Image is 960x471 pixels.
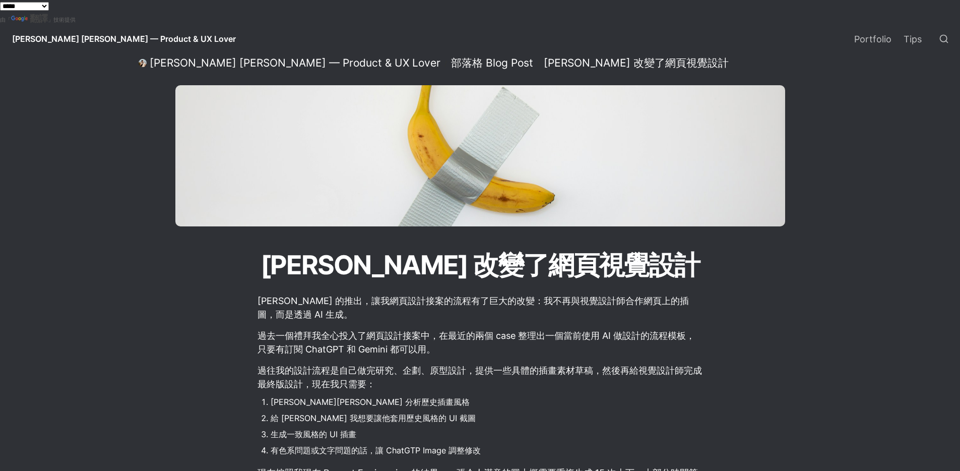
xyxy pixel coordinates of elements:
a: 翻譯 [11,13,48,24]
p: 過去一個禮拜我全心投入了網頁設計接案中，在最近的兩個 case 整理出一個當前使用 AI 做設計的流程模板，只要有訂閱 ChatGPT 和 Gemini 都可以用。 [257,327,704,358]
span: [PERSON_NAME] [PERSON_NAME] — Product & UX Lover [12,34,236,44]
p: 過往我的設計流程是自己做完研究、企劃、原型設計，提供一些具體的插畫素材草稿，然後再給視覺設計師完成最終版設計，現在我只需要： [257,362,704,392]
h1: [PERSON_NAME] 改變了網頁視覺設計 [208,245,752,286]
div: [PERSON_NAME] 改變了網頁視覺設計 [544,56,729,70]
li: 有色系問題或文字問題的話，讓 ChatGTP Image 調整修改 [271,443,704,458]
li: 給 [PERSON_NAME] 我想要讓他套用歷史風格的 UI 截圖 [271,410,704,426]
a: [PERSON_NAME] 改變了網頁視覺設計 [541,57,732,69]
p: [PERSON_NAME] 的推出，讓我網頁設計接案的流程有了巨大的改變：我不再與視覺設計師合作網頁上的插圖，而是透過 AI 生成。 [257,292,704,323]
span: / [444,59,447,68]
img: Google 翻譯 [11,16,30,23]
div: 部落格 Blog Post [451,56,533,70]
a: [PERSON_NAME] [PERSON_NAME] — Product & UX Lover [4,25,244,53]
div: [PERSON_NAME] [PERSON_NAME] — Product & UX Lover [150,56,440,70]
a: 部落格 Blog Post [448,57,536,69]
li: 生成一致風格的 UI 插畫 [271,427,704,442]
li: [PERSON_NAME][PERSON_NAME] 分析歷史插畫風格 [271,394,704,409]
span: / [537,59,540,68]
img: Nano Banana 改變了網頁視覺設計 [175,85,785,226]
a: [PERSON_NAME] [PERSON_NAME] — Product & UX Lover [136,57,443,69]
a: Tips [898,25,928,53]
a: Portfolio [848,25,898,53]
img: Daniel Lee — Product & UX Lover [139,59,147,67]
